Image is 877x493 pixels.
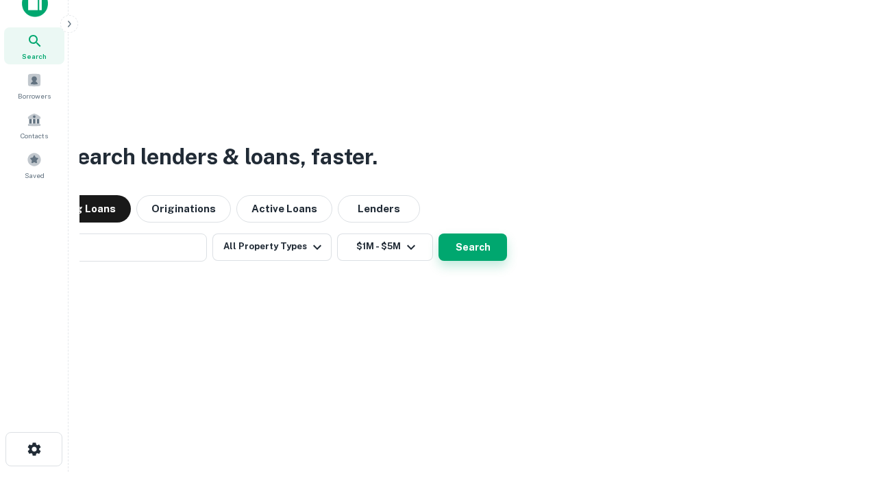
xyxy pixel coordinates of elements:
[136,195,231,223] button: Originations
[4,67,64,104] a: Borrowers
[236,195,332,223] button: Active Loans
[21,130,48,141] span: Contacts
[212,233,332,261] button: All Property Types
[4,147,64,184] a: Saved
[438,233,507,261] button: Search
[62,140,378,173] h3: Search lenders & loans, faster.
[25,170,45,181] span: Saved
[337,233,433,261] button: $1M - $5M
[4,107,64,144] a: Contacts
[338,195,420,223] button: Lenders
[18,90,51,101] span: Borrowers
[4,27,64,64] a: Search
[22,51,47,62] span: Search
[808,383,877,449] iframe: Chat Widget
